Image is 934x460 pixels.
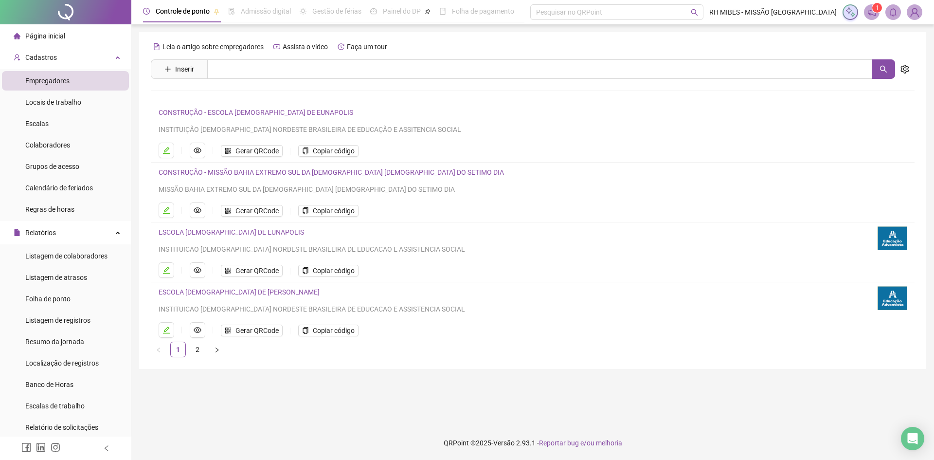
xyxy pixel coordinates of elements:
span: youtube [273,43,280,50]
a: 2 [190,342,205,357]
span: qrcode [225,327,232,334]
a: ESCOLA [DEMOGRAPHIC_DATA] DE [PERSON_NAME] [159,288,320,296]
span: Página inicial [25,32,65,40]
span: Calendário de feriados [25,184,93,192]
span: setting [900,65,909,74]
div: MISSÃO BAHIA EXTREMO SUL DA [DEMOGRAPHIC_DATA] [DEMOGRAPHIC_DATA] DO SETIMO DIA [159,184,874,195]
span: Copiar código [313,205,355,216]
span: Leia o artigo sobre empregadores [162,43,264,51]
span: Gerar QRCode [235,265,279,276]
span: Grupos de acesso [25,163,79,170]
a: ESCOLA [DEMOGRAPHIC_DATA] DE EUNAPOLIS [159,228,304,236]
li: Próxima página [209,342,225,357]
span: edit [162,206,170,214]
span: Copiar código [313,146,355,156]
span: Versão [493,439,515,447]
span: edit [162,147,170,154]
span: copy [302,147,309,154]
span: copy [302,327,309,334]
span: Relatório de solicitações [25,423,98,431]
span: Folha de pagamento [452,7,514,15]
span: search [880,65,887,73]
span: notification [867,8,876,17]
span: Listagem de registros [25,316,90,324]
span: Admissão digital [241,7,291,15]
span: file-done [228,8,235,15]
span: Cadastros [25,54,57,61]
span: user-add [14,54,20,61]
span: Gerar QRCode [235,325,279,336]
span: facebook [21,442,31,452]
button: right [209,342,225,357]
span: pushpin [425,9,431,15]
span: Gerar QRCode [235,146,279,156]
span: edit [162,266,170,274]
button: Copiar código [298,205,359,217]
div: INSTITUICAO [DEMOGRAPHIC_DATA] NORDESTE BRASILEIRA DE EDUCACAO E ASSISTENCIA SOCIAL [159,304,866,314]
span: Regras de horas [25,205,74,213]
img: logo [878,226,907,250]
button: Gerar QRCode [221,265,283,276]
span: edit [162,326,170,334]
span: Gestão de férias [312,7,361,15]
li: 2 [190,342,205,357]
footer: QRPoint © 2025 - 2.93.1 - [131,426,934,460]
span: Escalas de trabalho [25,402,85,410]
span: file [14,229,20,236]
span: home [14,33,20,39]
span: qrcode [225,207,232,214]
span: Empregadores [25,77,70,85]
span: left [103,445,110,452]
span: search [691,9,698,16]
span: Assista o vídeo [283,43,328,51]
span: Resumo da jornada [25,338,84,346]
span: Locais de trabalho [25,98,81,106]
span: clock-circle [143,8,150,15]
img: logo [878,286,907,310]
span: Colaboradores [25,141,70,149]
span: eye [194,326,201,334]
span: book [439,8,446,15]
span: Relatórios [25,229,56,237]
a: 1 [171,342,185,357]
img: 71697 [907,5,922,19]
span: eye [194,266,201,274]
span: Reportar bug e/ou melhoria [539,439,622,447]
span: Copiar código [313,265,355,276]
span: right [214,347,220,353]
span: Listagem de colaboradores [25,252,108,260]
img: sparkle-icon.fc2bf0ac1784a2077858766a79e2daf3.svg [845,7,856,18]
li: Página anterior [151,342,166,357]
span: qrcode [225,267,232,274]
span: qrcode [225,147,232,154]
span: dashboard [370,8,377,15]
div: INSTITUIÇÃO [DEMOGRAPHIC_DATA] NORDESTE BRASILEIRA DE EDUCAÇÃO E ASSITENCIA SOCIAL [159,124,874,135]
span: Gerar QRCode [235,205,279,216]
span: Inserir [175,64,194,74]
button: Gerar QRCode [221,145,283,157]
span: Folha de ponto [25,295,71,303]
sup: 1 [872,3,882,13]
span: copy [302,267,309,274]
button: left [151,342,166,357]
span: Banco de Horas [25,381,73,388]
a: CONSTRUÇÃO - ESCOLA [DEMOGRAPHIC_DATA] DE EUNAPOLIS [159,109,353,116]
div: Open Intercom Messenger [901,427,924,450]
button: Copiar código [298,325,359,336]
a: CONSTRUÇÃO - MISSÃO BAHIA EXTREMO SUL DA [DEMOGRAPHIC_DATA] [DEMOGRAPHIC_DATA] DO SETIMO DIA [159,168,504,176]
span: eye [194,147,201,154]
span: RH MIBES - MISSÃO [GEOGRAPHIC_DATA] [709,7,837,18]
span: Controle de ponto [156,7,210,15]
span: Listagem de atrasos [25,274,87,281]
button: Copiar código [298,265,359,276]
span: 1 [876,4,879,11]
span: sun [300,8,306,15]
div: INSTITUICAO [DEMOGRAPHIC_DATA] NORDESTE BRASILEIRA DE EDUCACAO E ASSISTENCIA SOCIAL [159,244,866,255]
button: Gerar QRCode [221,325,283,336]
span: Escalas [25,120,49,128]
span: pushpin [214,9,219,15]
span: Copiar código [313,325,355,336]
span: linkedin [36,442,46,452]
span: Painel do DP [383,7,421,15]
span: copy [302,207,309,214]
